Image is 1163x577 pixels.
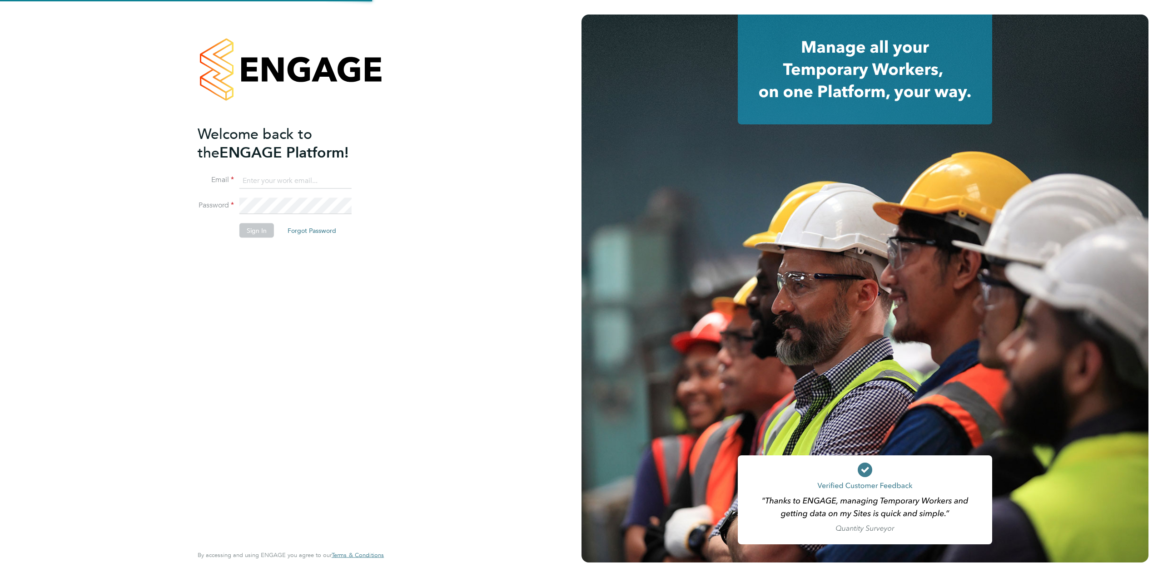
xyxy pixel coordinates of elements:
[198,551,384,559] span: By accessing and using ENGAGE you agree to our
[239,223,274,238] button: Sign In
[198,125,312,161] span: Welcome back to the
[198,175,234,185] label: Email
[198,201,234,210] label: Password
[332,551,384,559] span: Terms & Conditions
[332,552,384,559] a: Terms & Conditions
[198,124,375,162] h2: ENGAGE Platform!
[239,173,352,189] input: Enter your work email...
[280,223,343,238] button: Forgot Password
